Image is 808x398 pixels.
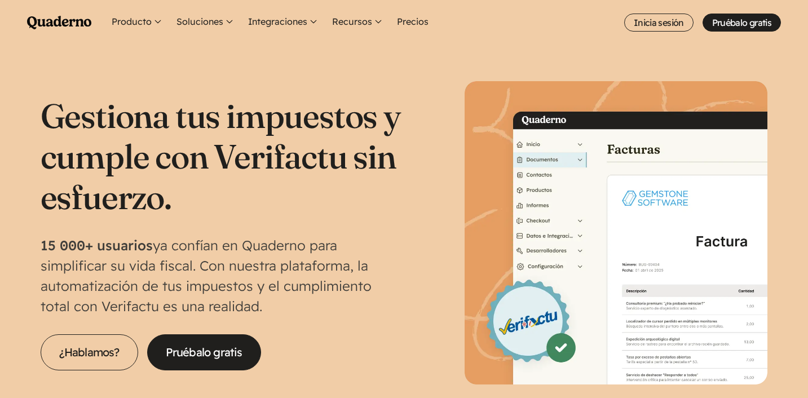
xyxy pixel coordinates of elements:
[41,235,404,316] p: ya confían en Quaderno para simplificar su vida fiscal. Con nuestra plataforma, la automatización...
[703,14,781,32] a: Pruébalo gratis
[147,334,261,370] a: Pruébalo gratis
[41,334,138,370] a: ¿Hablamos?
[41,237,153,254] strong: 15 000+ usuarios
[624,14,694,32] a: Inicia sesión
[41,95,404,217] h1: Gestiona tus impuestos y cumple con Verifactu sin esfuerzo.
[465,81,768,384] img: Interfaz de Quaderno mostrando la página Factura con el distintivo Verifactu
